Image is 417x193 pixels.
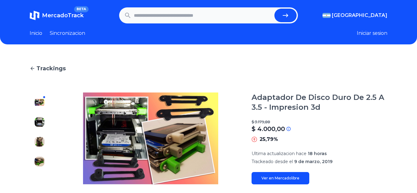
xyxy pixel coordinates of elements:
[252,92,387,112] h1: Adaptador De Disco Duro De 2.5 A 3.5 - Impresion 3d
[308,151,327,156] span: 18 horas
[50,30,85,37] a: Sincronizacion
[294,159,332,164] span: 9 de marzo, 2019
[62,92,239,184] img: Adaptador De Disco Duro De 2.5 A 3.5 - Impresion 3d
[42,12,84,19] span: MercadoTrack
[74,6,89,12] span: BETA
[30,10,40,20] img: MercadoTrack
[332,12,387,19] span: [GEOGRAPHIC_DATA]
[35,117,44,127] img: Adaptador De Disco Duro De 2.5 A 3.5 - Impresion 3d
[252,125,285,133] p: $ 4.000,00
[252,172,309,184] a: Ver en Mercadolibre
[35,97,44,107] img: Adaptador De Disco Duro De 2.5 A 3.5 - Impresion 3d
[252,159,293,164] span: Trackeado desde el
[35,157,44,166] img: Adaptador De Disco Duro De 2.5 A 3.5 - Impresion 3d
[30,10,84,20] a: MercadoTrackBETA
[36,64,66,73] span: Trackings
[252,151,306,156] span: Ultima actualizacion hace
[30,64,387,73] a: Trackings
[357,30,387,37] button: Iniciar sesion
[252,120,387,125] p: $ 3.179,88
[35,137,44,147] img: Adaptador De Disco Duro De 2.5 A 3.5 - Impresion 3d
[260,136,278,143] p: 25,79%
[30,30,42,37] a: Inicio
[323,13,331,18] img: Argentina
[323,12,387,19] button: [GEOGRAPHIC_DATA]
